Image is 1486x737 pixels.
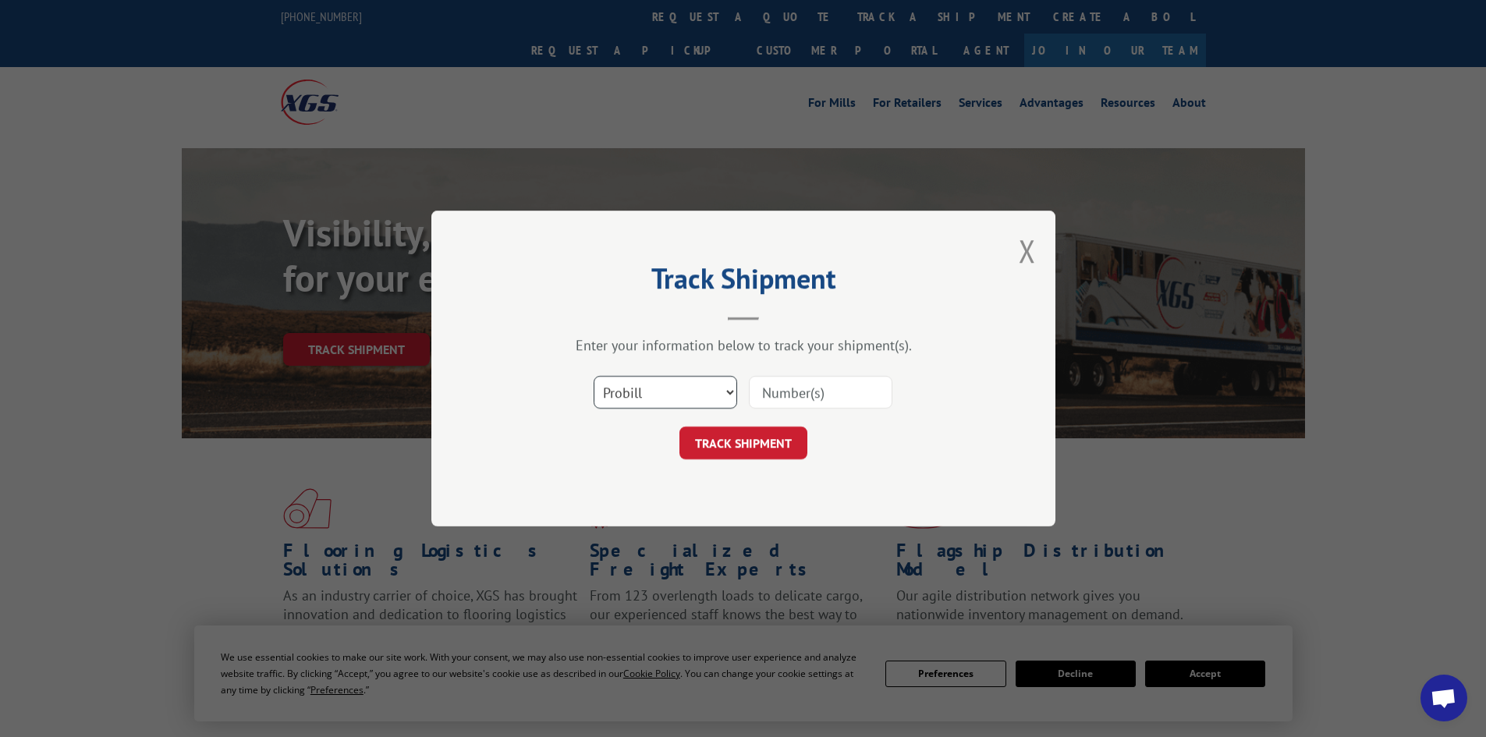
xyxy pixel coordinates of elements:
div: Enter your information below to track your shipment(s). [509,336,977,354]
input: Number(s) [749,376,892,409]
button: Close modal [1019,230,1036,271]
button: TRACK SHIPMENT [679,427,807,459]
div: Open chat [1420,675,1467,721]
h2: Track Shipment [509,268,977,297]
